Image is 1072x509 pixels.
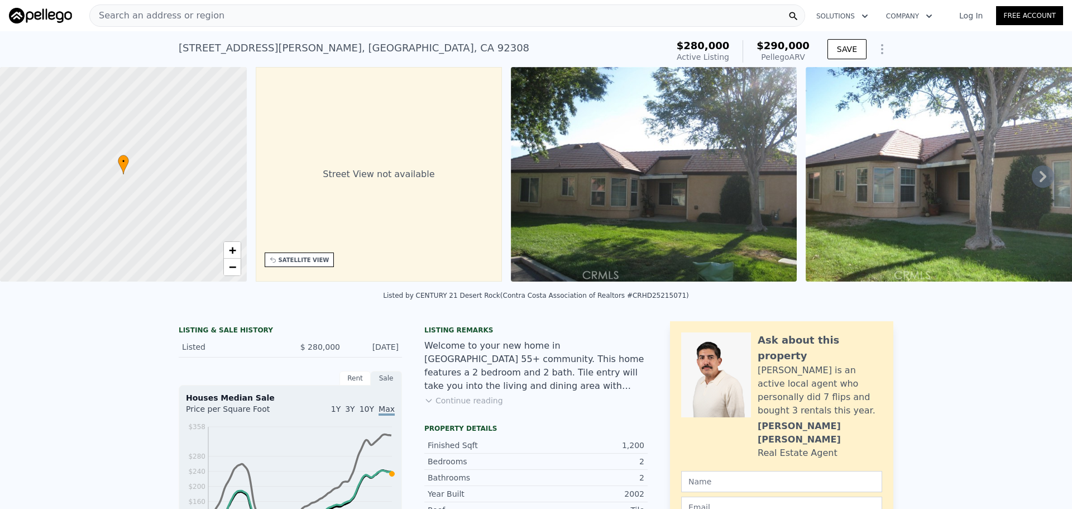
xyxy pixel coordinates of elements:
span: Active Listing [677,53,729,61]
input: Name [681,471,882,492]
div: Pellego ARV [757,51,810,63]
button: Show Options [871,38,893,60]
div: Listed by CENTURY 21 Desert Rock (Contra Costa Association of Realtors #CRHD25215071) [383,292,688,299]
div: • [118,155,129,174]
span: Search an address or region [90,9,224,22]
div: Rent [339,371,371,386]
div: Bedrooms [428,456,536,467]
img: Sale: 169653354 Parcel: 128516986 [511,67,797,282]
button: Continue reading [424,395,503,406]
div: Houses Median Sale [186,392,395,403]
div: [PERSON_NAME] [PERSON_NAME] [758,420,882,446]
tspan: $280 [188,453,205,460]
button: Company [877,6,941,26]
div: LISTING & SALE HISTORY [179,326,402,337]
div: Welcome to your new home in [GEOGRAPHIC_DATA] 55+ community. This home features a 2 bedroom and 2... [424,339,648,393]
div: Sale [371,371,402,386]
div: Bathrooms [428,472,536,483]
span: Max [379,405,395,416]
div: Listing remarks [424,326,648,335]
div: 2 [536,472,644,483]
span: 3Y [345,405,355,413]
div: 2 [536,456,644,467]
tspan: $160 [188,498,205,506]
div: Street View not available [256,67,502,282]
div: 2002 [536,488,644,500]
span: − [228,260,236,274]
button: Solutions [807,6,877,26]
span: 10Y [360,405,374,413]
button: SAVE [827,39,867,59]
span: + [228,243,236,257]
tspan: $240 [188,468,205,475]
a: Log In [946,10,996,21]
div: Ask about this property [758,332,882,364]
div: [PERSON_NAME] is an active local agent who personally did 7 flips and bought 3 rentals this year. [758,364,882,417]
div: SATELLITE VIEW [279,256,329,264]
img: Pellego [9,8,72,23]
div: Year Built [428,488,536,500]
span: $ 280,000 [300,342,340,351]
div: 1,200 [536,440,644,451]
div: Price per Square Foot [186,403,290,421]
span: $280,000 [677,40,730,51]
div: Property details [424,424,648,433]
div: Real Estate Agent [758,446,837,460]
tspan: $358 [188,423,205,431]
tspan: $200 [188,483,205,491]
div: [STREET_ADDRESS][PERSON_NAME] , [GEOGRAPHIC_DATA] , CA 92308 [179,40,529,56]
div: Finished Sqft [428,440,536,451]
span: 1Y [331,405,341,413]
span: • [118,156,129,167]
a: Zoom out [224,259,241,275]
div: [DATE] [349,341,399,353]
span: $290,000 [757,40,810,51]
a: Free Account [996,6,1063,25]
a: Zoom in [224,242,241,259]
div: Listed [182,341,281,353]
